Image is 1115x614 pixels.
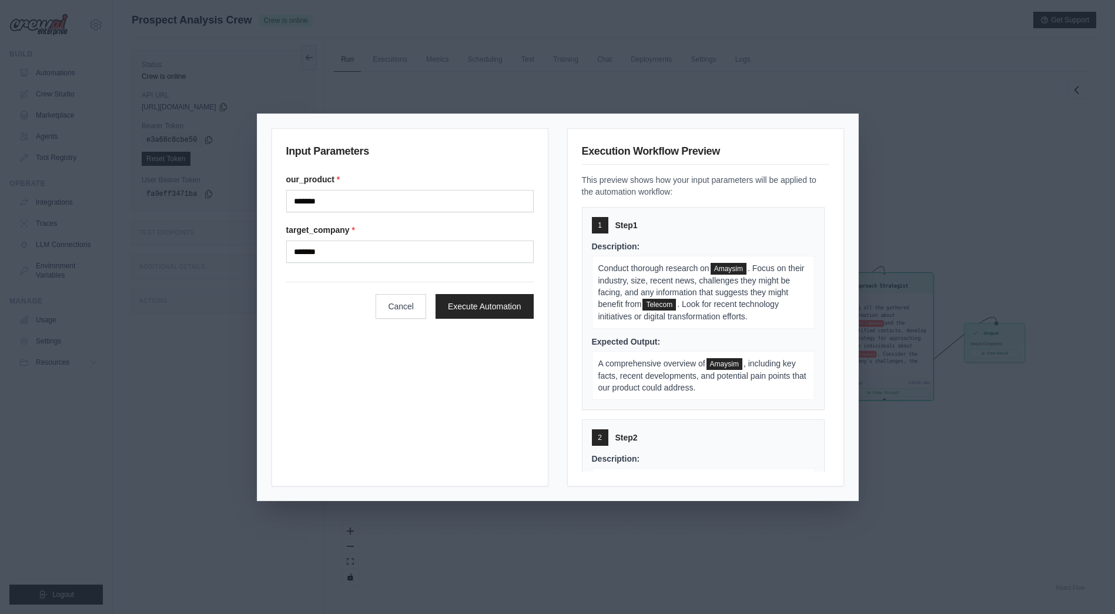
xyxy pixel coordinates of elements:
[592,242,640,251] span: Description:
[1056,558,1115,614] iframe: Chat Widget
[598,433,602,442] span: 2
[592,337,661,346] span: Expected Output:
[598,359,806,392] span: , including key facts, recent developments, and potential pain points that our product could addr...
[598,221,602,230] span: 1
[286,173,534,185] label: our_product
[286,143,534,164] h3: Input Parameters
[598,299,779,321] span: . Look for recent technology initiatives or digital transformation efforts.
[598,263,805,309] span: . Focus on their industry, size, recent news, challenges they might be facing, and any informatio...
[592,454,640,463] span: Description:
[598,359,705,368] span: A comprehensive overview of
[376,294,426,319] button: Cancel
[615,219,638,231] span: Step 1
[286,224,534,236] label: target_company
[615,432,638,443] span: Step 2
[711,263,746,275] span: target_company
[642,299,676,311] span: our_product
[706,358,742,370] span: target_company
[582,143,829,165] h3: Execution Workflow Preview
[598,263,709,273] span: Conduct thorough research on
[436,294,534,319] button: Execute Automation
[582,174,829,198] p: This preview shows how your input parameters will be applied to the automation workflow:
